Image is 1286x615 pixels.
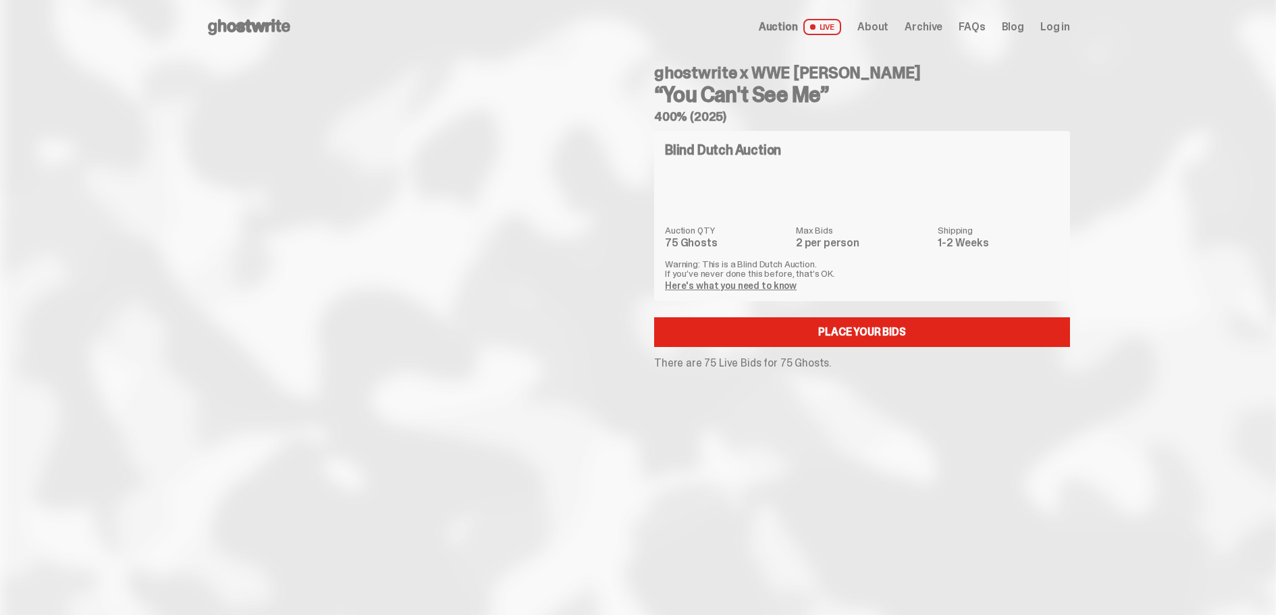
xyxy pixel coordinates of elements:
h5: 400% (2025) [654,111,1070,123]
a: FAQs [959,22,985,32]
p: Warning: This is a Blind Dutch Auction. If you’ve never done this before, that’s OK. [665,259,1059,278]
a: Log in [1040,22,1070,32]
a: Place your Bids [654,317,1070,347]
dd: 1-2 Weeks [938,238,1059,248]
dt: Auction QTY [665,225,788,235]
a: Here's what you need to know [665,279,797,292]
a: Auction LIVE [759,19,841,35]
a: Blog [1002,22,1024,32]
h4: Blind Dutch Auction [665,143,781,157]
dd: 2 per person [796,238,930,248]
h3: “You Can't See Me” [654,84,1070,105]
dt: Max Bids [796,225,930,235]
h4: ghostwrite x WWE [PERSON_NAME] [654,65,1070,81]
dd: 75 Ghosts [665,238,788,248]
a: Archive [905,22,942,32]
span: LIVE [803,19,842,35]
a: About [857,22,888,32]
span: Auction [759,22,798,32]
p: There are 75 Live Bids for 75 Ghosts. [654,358,1070,369]
dt: Shipping [938,225,1059,235]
